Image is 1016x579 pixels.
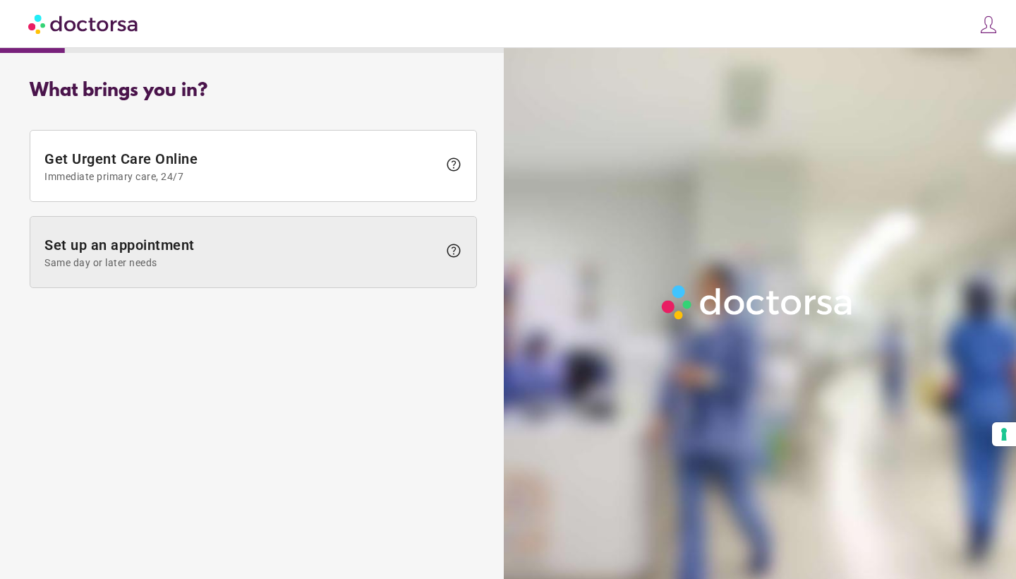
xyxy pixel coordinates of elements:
div: What brings you in? [30,80,477,102]
img: Logo-Doctorsa-trans-White-partial-flat.png [656,280,859,325]
img: Doctorsa.com [28,8,140,40]
span: Immediate primary care, 24/7 [44,171,438,182]
span: help [445,242,462,259]
span: Same day or later needs [44,257,438,268]
span: Get Urgent Care Online [44,150,438,182]
span: help [445,156,462,173]
button: Your consent preferences for tracking technologies [992,422,1016,446]
span: Set up an appointment [44,237,438,268]
img: icons8-customer-100.png [979,15,998,35]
